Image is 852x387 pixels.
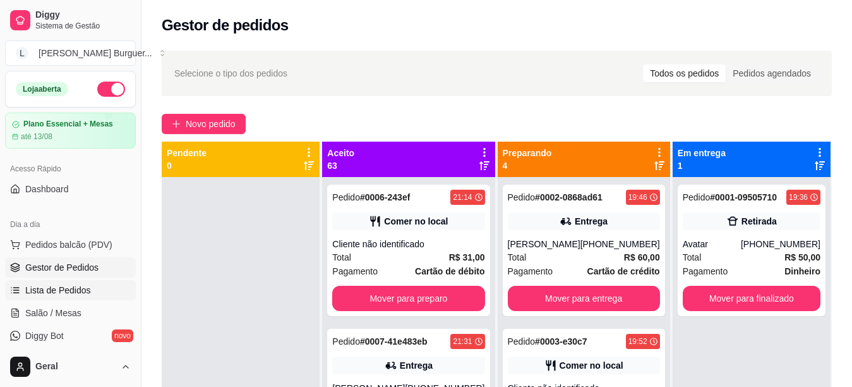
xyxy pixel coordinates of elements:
article: Plano Essencial + Mesas [23,120,113,129]
span: plus [172,120,181,128]
a: Lista de Pedidos [5,280,136,300]
strong: Cartão de crédito [587,266,660,276]
span: Pagamento [508,264,553,278]
strong: # 0003-e30c7 [535,336,587,347]
div: 19:36 [789,192,808,202]
span: Diggy [35,9,131,21]
article: até 13/08 [21,132,52,142]
div: Pedidos agendados [726,64,818,82]
strong: R$ 60,00 [624,252,660,262]
span: Total [683,250,702,264]
span: Pagamento [683,264,728,278]
span: L [16,47,28,59]
strong: R$ 31,00 [449,252,485,262]
div: 19:52 [628,336,647,347]
span: Dashboard [25,183,69,195]
strong: # 0002-0868ad61 [535,192,603,202]
span: Total [332,250,351,264]
button: Novo pedido [162,114,246,134]
p: Aceito [327,147,354,159]
button: Pedidos balcão (PDV) [5,235,136,255]
span: Selecione o tipo dos pedidos [174,66,287,80]
div: Avatar [683,238,741,250]
div: [PERSON_NAME] [508,238,580,250]
span: Lista de Pedidos [25,284,91,297]
p: 1 [678,159,726,172]
div: Todos os pedidos [643,64,726,82]
span: Gestor de Pedidos [25,261,99,274]
a: Diggy Botnovo [5,326,136,346]
div: Cliente não identificado [332,238,484,250]
div: Retirada [741,215,777,228]
a: DiggySistema de Gestão [5,5,136,35]
div: Acesso Rápido [5,159,136,179]
p: 4 [503,159,552,172]
span: Salão / Mesas [25,307,81,319]
div: 19:46 [628,192,647,202]
p: 63 [327,159,354,172]
div: [PHONE_NUMBER] [741,238,820,250]
span: Pagamento [332,264,378,278]
a: Salão / Mesas [5,303,136,323]
div: Entrega [400,359,433,372]
p: Em entrega [678,147,726,159]
span: Pedido [332,192,360,202]
strong: # 0007-41e483eb [360,336,428,347]
strong: R$ 50,00 [784,252,820,262]
button: Geral [5,352,136,382]
a: Dashboard [5,179,136,199]
span: Pedido [508,336,536,347]
button: Alterar Status [97,82,125,97]
p: Pendente [167,147,207,159]
div: [PHONE_NUMBER] [580,238,660,250]
span: Geral [35,361,116,372]
strong: # 0001-09505710 [710,192,777,202]
div: Comer no local [384,215,448,228]
span: Diggy Bot [25,329,64,342]
span: Total [508,250,527,264]
h2: Gestor de pedidos [162,15,289,35]
div: Entrega [575,215,608,228]
div: Loja aberta [16,82,68,96]
span: Pedido [683,192,711,202]
span: Pedido [508,192,536,202]
span: Pedido [332,336,360,347]
div: Dia a dia [5,214,136,235]
p: Preparando [503,147,552,159]
div: [PERSON_NAME] Burguer ... [39,47,152,59]
strong: # 0006-243ef [360,192,410,202]
span: Pedidos balcão (PDV) [25,238,112,251]
a: Plano Essencial + Mesasaté 13/08 [5,113,136,149]
p: 0 [167,159,207,172]
span: Sistema de Gestão [35,21,131,31]
div: Comer no local [560,359,623,372]
div: 21:31 [453,336,472,347]
button: Mover para preparo [332,286,484,311]
strong: Cartão de débito [415,266,484,276]
span: Novo pedido [186,117,236,131]
button: Mover para finalizado [683,286,820,311]
div: 21:14 [453,192,472,202]
a: Gestor de Pedidos [5,257,136,278]
strong: Dinheiro [784,266,820,276]
button: Mover para entrega [508,286,660,311]
button: Select a team [5,40,136,66]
